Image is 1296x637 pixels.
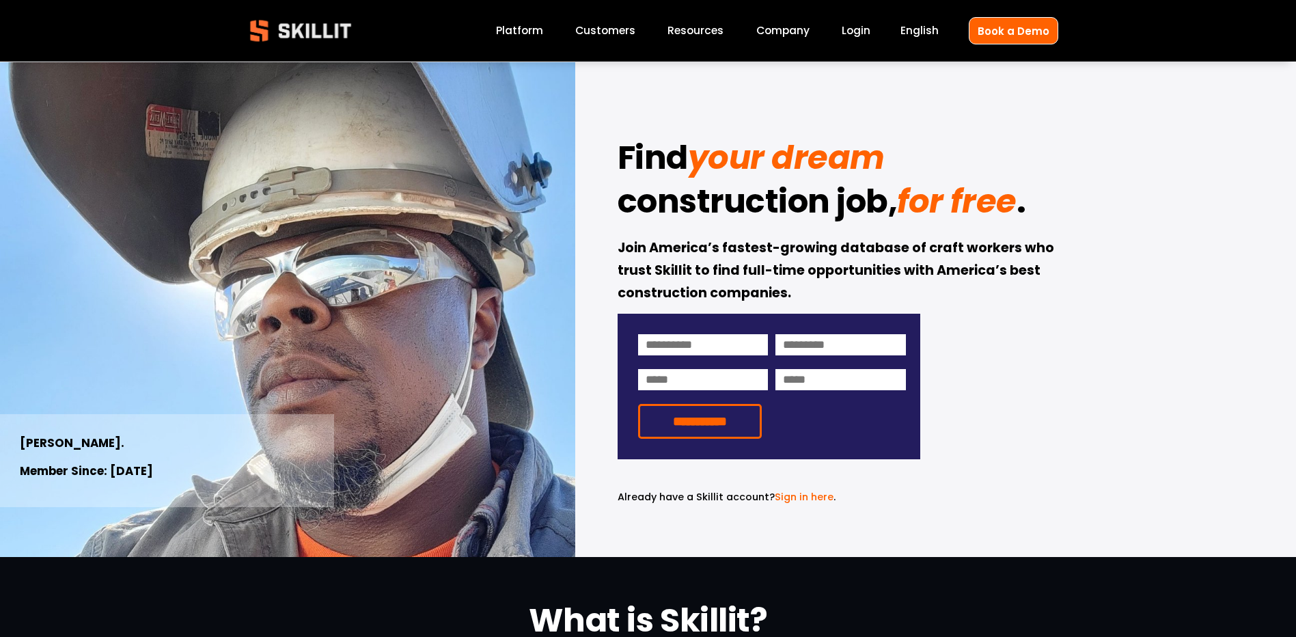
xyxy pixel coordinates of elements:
em: for free [897,178,1016,224]
a: Customers [575,22,635,40]
p: . [618,489,920,505]
strong: Find [618,133,688,189]
a: Sign in here [775,490,833,504]
em: your dream [688,135,885,180]
a: Company [756,22,810,40]
img: Skillit [238,10,363,51]
a: folder dropdown [667,22,723,40]
span: Already have a Skillit account? [618,490,775,504]
a: Platform [496,22,543,40]
span: English [900,23,939,38]
span: Resources [667,23,723,38]
strong: Join America’s fastest-growing database of craft workers who trust Skillit to find full-time oppo... [618,238,1057,305]
div: language picker [900,22,939,40]
a: Login [842,22,870,40]
a: Book a Demo [969,17,1058,44]
strong: construction job, [618,176,898,232]
strong: . [1017,176,1026,232]
strong: [PERSON_NAME]. [20,434,124,454]
strong: Member Since: [DATE] [20,462,153,482]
